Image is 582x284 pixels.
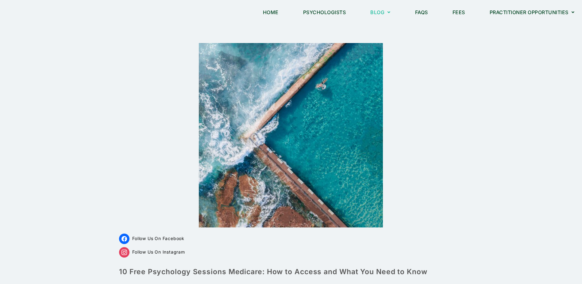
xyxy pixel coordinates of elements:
a: Psychologists [295,5,354,19]
h1: 10 Free Psychology Sessions Medicare: How to Access and What You Need to Know [119,267,463,277]
a: Fees [445,5,473,19]
a: Blog [363,5,398,19]
a: Follow Us On Instagram [119,249,185,254]
a: Home [255,5,286,19]
span: Follow Us On Instagram [132,249,185,254]
a: FAQs [407,5,436,19]
span: Follow Us On Facebook [132,236,184,241]
a: Follow Us On Facebook [119,236,184,241]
